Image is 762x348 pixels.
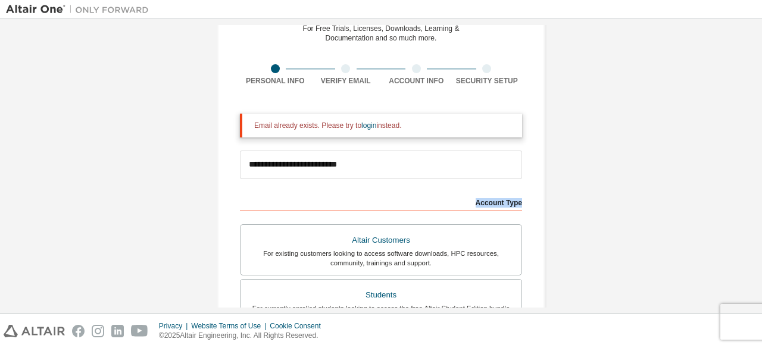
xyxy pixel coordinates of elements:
[159,321,191,331] div: Privacy
[191,321,270,331] div: Website Terms of Use
[452,76,523,86] div: Security Setup
[240,76,311,86] div: Personal Info
[248,287,514,303] div: Students
[270,321,327,331] div: Cookie Consent
[303,24,460,43] div: For Free Trials, Licenses, Downloads, Learning & Documentation and so much more.
[159,331,328,341] p: © 2025 Altair Engineering, Inc. All Rights Reserved.
[4,325,65,337] img: altair_logo.svg
[248,303,514,322] div: For currently enrolled students looking to access the free Altair Student Edition bundle and all ...
[254,121,513,130] div: Email already exists. Please try to instead.
[311,76,382,86] div: Verify Email
[72,325,85,337] img: facebook.svg
[361,121,376,130] a: login
[131,325,148,337] img: youtube.svg
[381,76,452,86] div: Account Info
[240,192,522,211] div: Account Type
[6,4,155,15] img: Altair One
[248,249,514,268] div: For existing customers looking to access software downloads, HPC resources, community, trainings ...
[92,325,104,337] img: instagram.svg
[248,232,514,249] div: Altair Customers
[111,325,124,337] img: linkedin.svg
